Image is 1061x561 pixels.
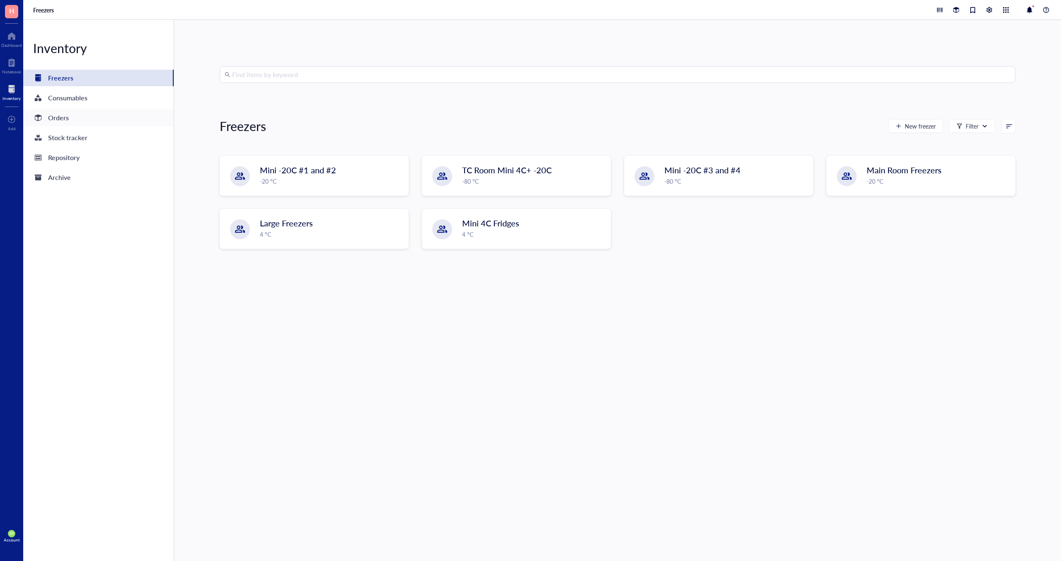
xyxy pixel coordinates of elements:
[260,164,336,176] span: Mini -20C #1 and #2
[48,72,73,84] div: Freezers
[48,132,87,143] div: Stock tracker
[889,119,943,133] button: New freezer
[260,230,403,239] div: 4 °C
[48,172,71,183] div: Archive
[23,40,174,56] div: Inventory
[867,164,942,176] span: Main Room Freezers
[462,230,606,239] div: 4 °C
[2,83,21,101] a: Inventory
[48,152,80,163] div: Repository
[23,129,174,146] a: Stock tracker
[23,149,174,166] a: Repository
[48,92,87,104] div: Consumables
[462,177,606,186] div: -80 °C
[462,164,552,176] span: TC Room Mini 4C+ -20C
[1,43,22,48] div: Dashboard
[2,56,21,74] a: Notebook
[867,177,1010,186] div: -20 °C
[23,90,174,106] a: Consumables
[664,164,741,176] span: Mini -20C #3 and #4
[966,121,979,131] div: Filter
[4,537,20,542] div: Account
[462,217,519,229] span: Mini 4C Fridges
[260,217,313,229] span: Large Freezers
[2,69,21,74] div: Notebook
[48,112,69,124] div: Orders
[10,532,14,536] span: EP
[220,118,266,134] div: Freezers
[23,70,174,86] a: Freezers
[2,96,21,101] div: Inventory
[9,5,14,16] span: H
[23,109,174,126] a: Orders
[1,29,22,48] a: Dashboard
[260,177,403,186] div: -20 °C
[23,169,174,186] a: Archive
[664,177,808,186] div: -80 °C
[8,126,16,131] div: Add
[33,6,56,14] a: Freezers
[905,123,936,129] span: New freezer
